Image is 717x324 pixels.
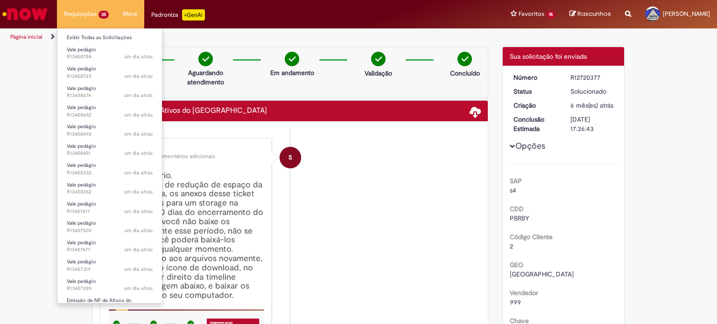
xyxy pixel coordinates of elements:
[510,52,587,61] span: Sua solicitação foi enviada
[280,147,301,168] div: System
[510,177,522,185] b: SAP
[67,150,153,157] span: R13458451
[457,52,472,66] img: check-circle-green.png
[67,53,153,61] span: R13458784
[450,69,480,78] p: Concluído
[151,9,205,21] div: Padroniza
[510,261,523,269] b: GEO
[570,87,614,96] div: Solucionado
[10,33,42,41] a: Página inicial
[371,52,386,66] img: check-circle-green.png
[67,85,96,92] span: Vale pedágio
[67,220,96,227] span: Vale pedágio
[124,150,153,157] span: um dia atrás
[57,45,162,62] a: Aberto R13458784 : Vale pedágio
[57,33,162,43] a: Exibir Todas as Solicitações
[124,150,153,157] time: 28/08/2025 14:57:26
[67,188,153,196] span: R13458252
[570,73,614,82] div: R12720377
[57,64,162,81] a: Aberto R13458725 : Vale pedágio
[67,73,153,80] span: R13458725
[98,11,109,19] span: 35
[67,169,153,177] span: R13458332
[124,131,153,138] span: um dia atrás
[124,169,153,176] span: um dia atrás
[124,285,153,292] span: um dia atrás
[124,111,153,118] time: 28/08/2025 15:23:33
[123,9,137,19] span: More
[124,266,153,273] time: 28/08/2025 11:44:32
[510,298,521,306] span: 999
[569,10,611,19] a: Rascunhos
[124,188,153,195] span: um dia atrás
[124,92,153,99] time: 28/08/2025 15:27:01
[67,239,96,246] span: Vale pedágio
[519,9,544,19] span: Favoritos
[67,200,96,207] span: Vale pedágio
[124,73,153,80] time: 28/08/2025 15:33:04
[67,111,153,119] span: R13458652
[506,101,564,110] dt: Criação
[67,104,96,111] span: Vale pedágio
[67,65,96,72] span: Vale pedágio
[57,180,162,197] a: Aberto R13458252 : Vale pedágio
[124,131,153,138] time: 28/08/2025 15:03:36
[124,53,153,60] span: um dia atrás
[124,227,153,234] time: 28/08/2025 12:10:23
[67,246,153,254] span: R13457471
[183,68,228,87] p: Aguardando atendimento
[510,233,553,241] b: Código Cliente
[510,242,513,250] span: 2
[67,143,96,150] span: Vale pedágio
[182,9,205,21] p: +GenAi
[57,122,162,139] a: Aberto R13458492 : Vale pedágio
[67,227,153,234] span: R13457503
[67,266,153,273] span: R13457319
[510,289,538,297] b: Vendedor
[67,123,96,130] span: Vale pedágio
[124,208,153,215] span: um dia atrás
[67,285,153,292] span: R13457289
[57,257,162,274] a: Aberto R13457319 : Vale pedágio
[570,115,614,133] div: [DATE] 17:36:43
[57,218,162,235] a: Aberto R13457503 : Vale pedágio
[124,188,153,195] time: 28/08/2025 14:29:03
[67,278,96,285] span: Vale pedágio
[57,296,162,316] a: Aberto R13441384 : Emissão de NF de Ativos do ASVD
[124,285,153,292] time: 28/08/2025 11:41:01
[57,160,162,178] a: Aberto R13458332 : Vale pedágio
[67,46,96,53] span: Vale pedágio
[577,9,611,18] span: Rascunhos
[124,208,153,215] time: 28/08/2025 12:36:14
[124,227,153,234] span: um dia atrás
[64,9,97,19] span: Requisições
[7,28,471,46] ul: Trilhas de página
[124,53,153,60] time: 28/08/2025 15:41:14
[124,246,153,253] time: 28/08/2025 12:03:11
[67,258,96,265] span: Vale pedágio
[109,145,264,151] div: Sistema
[155,152,215,160] small: Comentários adicionais
[510,270,574,278] span: [GEOGRAPHIC_DATA]
[570,101,614,110] div: 24/02/2025 15:36:41
[67,181,96,188] span: Vale pedágio
[270,68,314,77] p: Em andamento
[57,199,162,216] a: Aberto R13457617 : Vale pedágio
[124,246,153,253] span: um dia atrás
[67,131,153,138] span: R13458492
[124,92,153,99] span: um dia atrás
[57,238,162,255] a: Aberto R13457471 : Vale pedágio
[365,69,392,78] p: Validação
[546,11,555,19] span: 15
[57,141,162,159] a: Aberto R13458451 : Vale pedágio
[124,169,153,176] time: 28/08/2025 14:42:20
[57,28,162,303] ul: Requisições
[663,10,710,18] span: [PERSON_NAME]
[124,73,153,80] span: um dia atrás
[124,111,153,118] span: um dia atrás
[506,73,564,82] dt: Número
[124,266,153,273] span: um dia atrás
[1,5,49,23] img: ServiceNow
[57,103,162,120] a: Aberto R13458652 : Vale pedágio
[57,276,162,294] a: Aberto R13457289 : Vale pedágio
